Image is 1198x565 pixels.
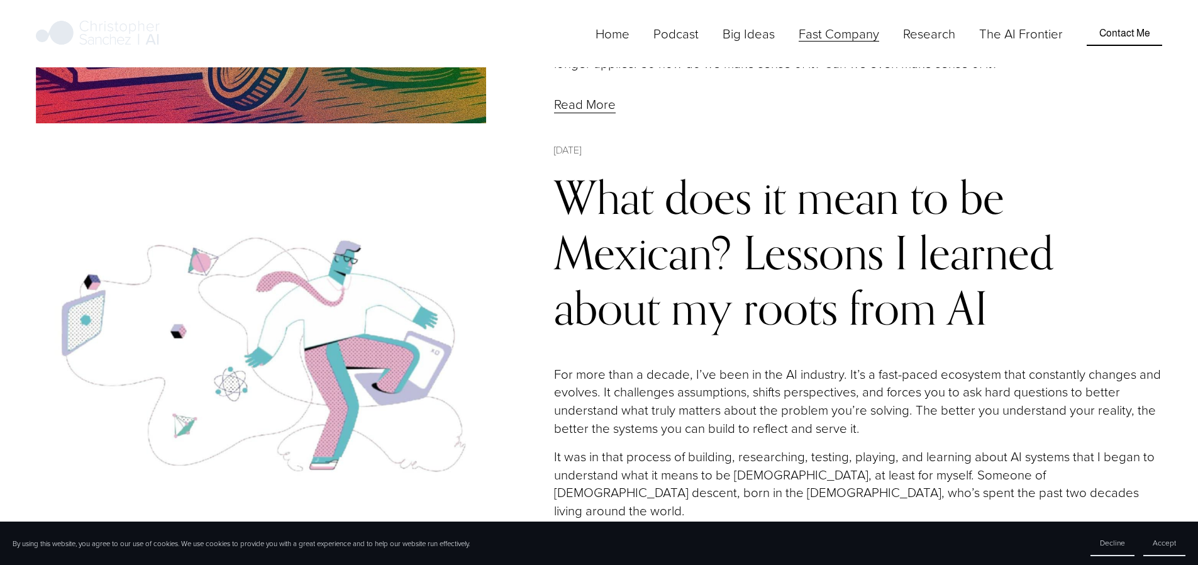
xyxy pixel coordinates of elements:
[1153,537,1176,548] span: Accept
[554,169,1053,335] a: What does it mean to be Mexican? Lessons I learned about my roots from AI
[903,25,955,43] span: Research
[554,365,1162,437] p: For more than a decade, I’ve been in the AI industry. It’s a fast-paced ecosystem that constantly...
[596,23,630,44] a: Home
[1087,21,1162,45] a: Contact Me
[723,25,775,43] span: Big Ideas
[1100,537,1125,548] span: Decline
[36,201,486,502] img: What does it mean to be Mexican? Lessons I learned about my roots from AI
[653,23,699,44] a: Podcast
[36,18,160,50] img: Christopher Sanchez | AI
[903,23,955,44] a: folder dropdown
[554,95,616,113] a: Read More
[799,23,879,44] a: folder dropdown
[554,142,581,157] time: [DATE]
[723,23,775,44] a: folder dropdown
[1090,530,1134,556] button: Decline
[13,539,470,549] p: By using this website, you agree to our use of cookies. We use cookies to provide you with a grea...
[979,23,1063,44] a: The AI Frontier
[554,447,1162,520] p: It was in that process of building, researching, testing, playing, and learning about AI systems ...
[1143,530,1185,556] button: Accept
[799,25,879,43] span: Fast Company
